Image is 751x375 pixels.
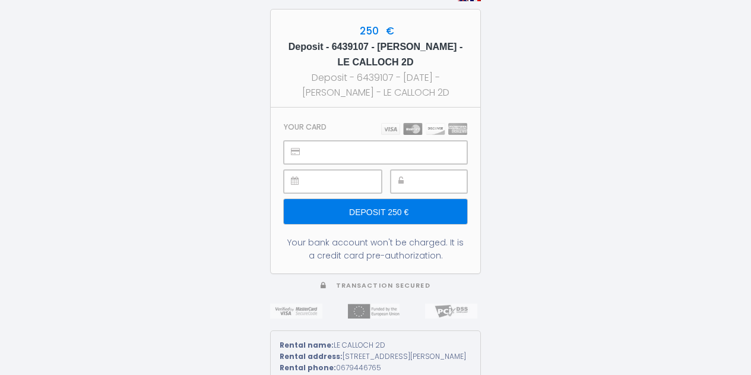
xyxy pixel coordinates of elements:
h5: Deposit - 6439107 - [PERSON_NAME] - LE CALLOCH 2D [281,39,470,70]
span: 250 € [357,24,394,38]
div: Deposit - 6439107 - [DATE] - [PERSON_NAME] - LE CALLOCH 2D [281,70,470,100]
div: [STREET_ADDRESS][PERSON_NAME] [280,351,471,363]
strong: Rental name: [280,340,334,350]
div: 0679446765 [280,363,471,374]
iframe: Secure payment input frame [310,141,467,163]
h3: Your card [284,122,327,131]
span: Transaction secured [336,281,430,290]
div: Your bank account won't be charged. It is a credit card pre-authorization. [284,236,467,262]
img: carts.png [381,123,467,135]
div: LE CALLOCH 2D [280,340,471,351]
strong: Rental address: [280,351,343,361]
input: Deposit 250 € [284,199,467,224]
iframe: Secure payment input frame [310,171,381,193]
strong: Rental phone: [280,363,336,373]
iframe: Secure payment input frame [417,171,467,193]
